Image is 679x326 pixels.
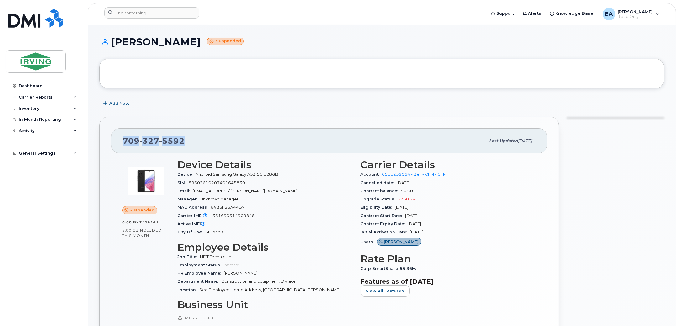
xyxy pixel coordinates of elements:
span: used [148,220,160,224]
span: 327 [139,136,159,146]
span: Department Name [177,279,221,284]
span: Email [177,189,193,193]
h3: Business Unit [177,299,353,310]
h3: Features as of [DATE] [361,278,536,285]
span: [DATE] [395,205,409,210]
span: 5592 [159,136,185,146]
span: Cancelled date [361,180,397,185]
span: HR Employee Name [177,271,224,275]
span: Last updated [489,138,518,143]
span: — [211,222,215,226]
span: Unknown Manager [200,197,238,201]
span: Inactive [223,263,239,267]
span: 709 [123,136,185,146]
span: MAC Address [177,205,211,210]
span: Upgrade Status [361,197,398,201]
span: Job Title [177,254,200,259]
span: Location [177,287,199,292]
h3: Employee Details [177,242,353,253]
span: 0.00 Bytes [122,220,148,224]
span: Contract Start Date [361,213,405,218]
a: 0511232064 - Bell - CFM - CFM [382,172,447,177]
span: Suspended [129,207,154,213]
span: Users [361,239,377,244]
h1: [PERSON_NAME] [99,36,664,47]
span: SIM [177,180,189,185]
span: See Employee Home Address, [GEOGRAPHIC_DATA][PERSON_NAME] [199,287,340,292]
span: Contract Expiry Date [361,222,408,226]
span: Carrier IMEI [177,213,212,218]
span: Contract balance [361,189,401,193]
small: Suspended [207,38,244,45]
span: $0.00 [401,189,413,193]
span: [PERSON_NAME] [384,239,419,245]
span: [DATE] [405,213,419,218]
span: [EMAIL_ADDRESS][PERSON_NAME][DOMAIN_NAME] [193,189,298,193]
span: Device [177,172,196,177]
button: Add Note [99,98,135,109]
span: NDT Technician [200,254,231,259]
span: Android Samsung Galaxy A53 5G 128GB [196,172,278,177]
span: Manager [177,197,200,201]
span: [PERSON_NAME] [224,271,258,275]
span: Add Note [109,100,130,106]
span: Eligibility Date [361,205,395,210]
button: View All Features [361,285,410,297]
h3: Carrier Details [361,159,536,170]
p: HR Lock Enabled [177,315,353,321]
span: Account [361,172,382,177]
span: Active IMEI [177,222,211,226]
img: image20231002-3703462-kjv75p.jpeg [127,162,165,200]
span: St John's [205,230,223,234]
span: View All Features [366,288,404,294]
span: Employment Status [177,263,223,267]
span: 5.00 GB [122,228,139,232]
span: 89302610207401645830 [189,180,245,185]
span: [DATE] [408,222,421,226]
span: Corp SmartShare 65 36M [361,266,420,271]
h3: Device Details [177,159,353,170]
h3: Rate Plan [361,253,536,265]
span: Initial Activation Date [361,230,410,234]
a: [PERSON_NAME] [377,239,422,244]
span: 64B5F25A44B7 [211,205,245,210]
span: [DATE] [518,138,532,143]
span: [DATE] [410,230,424,234]
span: $268.24 [398,197,416,201]
span: Construction and Equipment Division [221,279,296,284]
span: City Of Use [177,230,205,234]
span: [DATE] [397,180,410,185]
span: 351690514909848 [212,213,255,218]
span: included this month [122,228,162,238]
